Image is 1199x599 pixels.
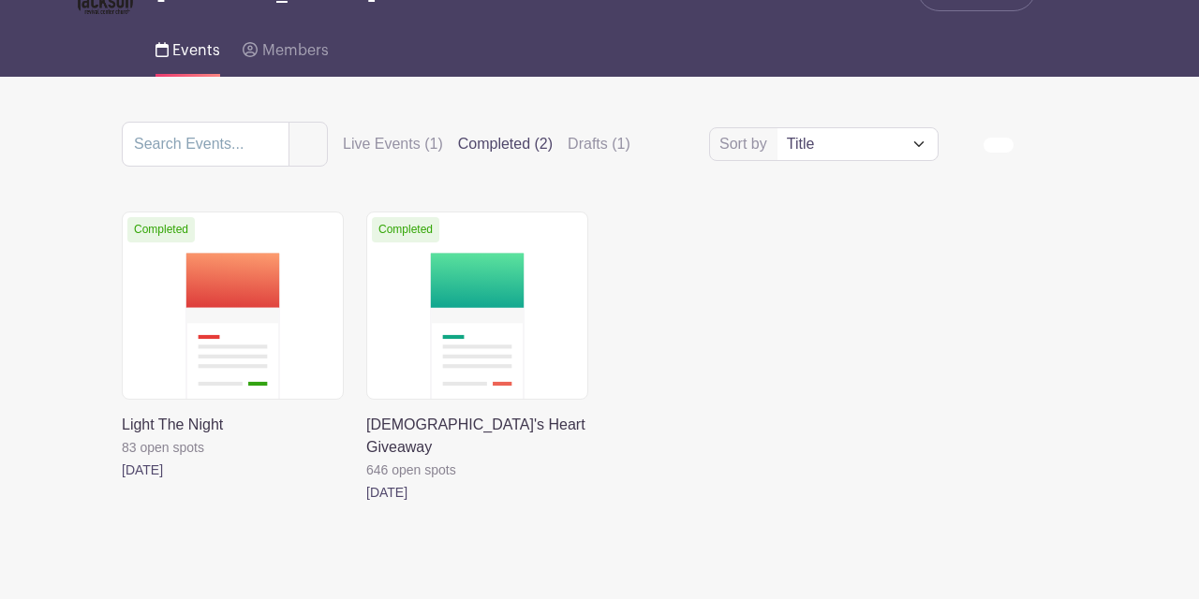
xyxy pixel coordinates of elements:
[172,43,220,58] span: Events
[262,43,329,58] span: Members
[155,17,220,77] a: Events
[568,133,630,155] label: Drafts (1)
[122,122,289,167] input: Search Events...
[458,133,553,155] label: Completed (2)
[719,133,773,155] label: Sort by
[343,133,443,155] label: Live Events (1)
[984,138,1077,153] div: order and view
[343,133,645,155] div: filters
[243,17,328,77] a: Members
